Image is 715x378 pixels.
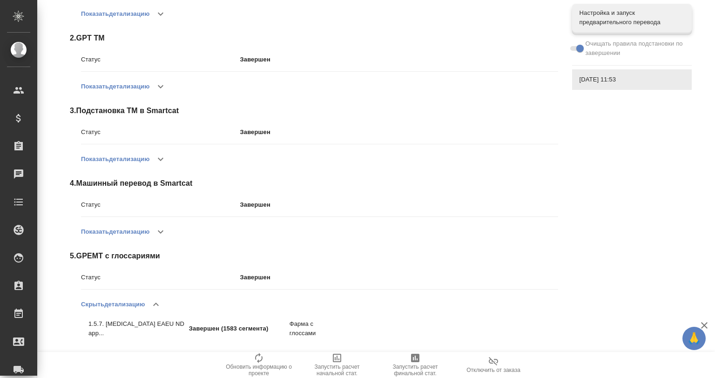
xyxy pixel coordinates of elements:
button: Показатьдетализацию [81,75,149,98]
span: 2 . GPT TM [70,33,558,44]
button: Запустить расчет начальной стат. [298,352,376,378]
button: Скрытьдетализацию [81,293,145,316]
button: Показатьдетализацию [81,221,149,243]
span: 3 . Подстановка ТМ в Smartcat [70,105,558,116]
button: Запустить расчет финальной стат. [376,352,454,378]
div: [DATE] 11:53 [572,69,692,90]
span: Запустить расчет финальной стат. [382,364,449,377]
button: Показатьдетализацию [81,148,149,170]
span: Настройка и запуск предварительного перевода [580,8,684,27]
p: Завершен (1583 сегмента) [189,324,290,333]
span: 🙏 [686,329,702,348]
button: Показатьдетализацию [81,3,149,25]
p: Статус [81,128,240,137]
p: Фарма с глоссами [290,319,330,338]
span: Очищать правила подстановки по завершении [586,39,685,58]
p: Завершен [240,200,558,209]
button: Обновить информацию о проекте [220,352,298,378]
span: [DATE] 11:53 [580,75,684,84]
p: Завершен [240,128,558,137]
button: 🙏 [682,327,706,350]
p: 1.5.7. [MEDICAL_DATA] EAEU ND app... [88,319,189,338]
span: Запустить расчет начальной стат. [304,364,371,377]
span: 4 . Машинный перевод в Smartcat [70,178,558,189]
button: Отключить от заказа [454,352,533,378]
span: 5 . GPEMT с глоссариями [70,250,558,262]
span: Обновить информацию о проекте [225,364,292,377]
div: Настройка и запуск предварительного перевода [572,4,692,32]
p: Завершен [240,55,558,64]
p: Статус [81,200,240,209]
p: Завершен [240,273,558,282]
span: Отключить от заказа [466,367,520,373]
p: Статус [81,55,240,64]
p: Статус [81,273,240,282]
